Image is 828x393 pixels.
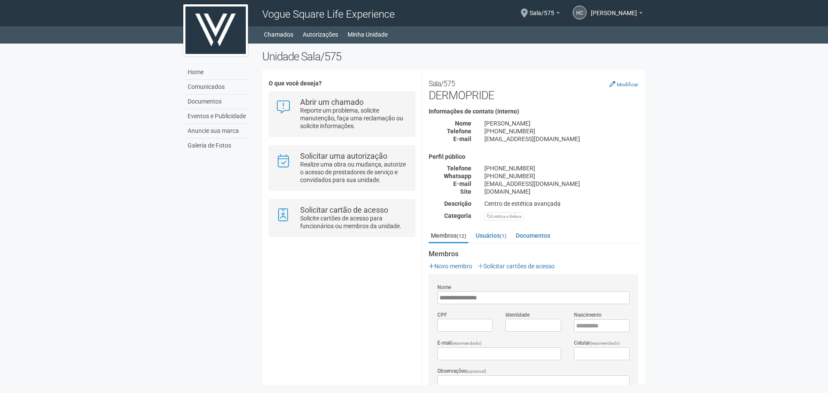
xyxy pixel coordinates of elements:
[457,233,466,239] small: (12)
[185,124,249,138] a: Anuncie sua marca
[264,28,293,41] a: Chamados
[447,128,471,135] strong: Telefone
[300,160,408,184] p: Realize uma obra ou mudança, autorize o acesso de prestadores de serviço e convidados para sua un...
[453,135,471,142] strong: E-mail
[300,107,408,130] p: Reporte um problema, solicite manutenção, faça uma reclamação ou solicite informações.
[478,180,645,188] div: [EMAIL_ADDRESS][DOMAIN_NAME]
[505,311,530,319] label: Identidade
[478,172,645,180] div: [PHONE_NUMBER]
[453,180,471,187] strong: E-mail
[429,229,468,243] a: Membros(12)
[530,11,560,18] a: Sala/575
[452,341,482,346] span: (recomendado)
[185,109,249,124] a: Eventos e Publicidade
[474,229,508,242] a: Usuários(1)
[447,165,471,172] strong: Telefone
[185,80,249,94] a: Comunicados
[467,369,486,374] span: (opcional)
[478,127,645,135] div: [PHONE_NUMBER]
[444,173,471,179] strong: Whatsapp
[484,212,524,220] div: Estética e Beleza
[303,28,338,41] a: Autorizações
[478,135,645,143] div: [EMAIL_ADDRESS][DOMAIN_NAME]
[514,229,552,242] a: Documentos
[429,108,638,115] h4: Informações de contato (interno)
[591,1,637,16] span: Hohana Cheuen Costa Carvalho Herdina
[574,311,602,319] label: Nascimento
[276,206,408,230] a: Solicitar cartão de acesso Solicite cartões de acesso para funcionários ou membros da unidade.
[444,200,471,207] strong: Descrição
[300,97,364,107] strong: Abrir um chamado
[269,80,415,87] h4: O que você deseja?
[429,76,638,102] h2: DERMOPRIDE
[478,164,645,172] div: [PHONE_NUMBER]
[183,4,248,56] img: logo.jpg
[429,263,472,270] a: Novo membro
[573,6,586,19] a: HC
[478,188,645,195] div: [DOMAIN_NAME]
[300,151,387,160] strong: Solicitar uma autorização
[460,188,471,195] strong: Site
[437,311,447,319] label: CPF
[300,214,408,230] p: Solicite cartões de acesso para funcionários ou membros da unidade.
[617,82,638,88] small: Modificar
[455,120,471,127] strong: Nome
[429,250,638,258] strong: Membros
[530,1,554,16] span: Sala/575
[437,283,451,291] label: Nome
[574,339,620,347] label: Celular
[437,339,482,347] label: E-mail
[429,154,638,160] h4: Perfil público
[478,119,645,127] div: [PERSON_NAME]
[185,65,249,80] a: Home
[429,79,455,88] small: Sala/575
[437,367,486,375] label: Observações
[276,152,408,184] a: Solicitar uma autorização Realize uma obra ou mudança, autorize o acesso de prestadores de serviç...
[276,98,408,130] a: Abrir um chamado Reporte um problema, solicite manutenção, faça uma reclamação ou solicite inform...
[609,81,638,88] a: Modificar
[185,138,249,153] a: Galeria de Fotos
[262,8,395,20] span: Vogue Square Life Experience
[591,11,643,18] a: [PERSON_NAME]
[478,200,645,208] div: Centro de estética avançada
[185,94,249,109] a: Documentos
[262,50,645,63] h2: Unidade Sala/575
[300,205,388,214] strong: Solicitar cartão de acesso
[444,212,471,219] strong: Categoria
[590,341,620,346] span: (recomendado)
[478,263,555,270] a: Solicitar cartões de acesso
[348,28,388,41] a: Minha Unidade
[500,233,506,239] small: (1)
